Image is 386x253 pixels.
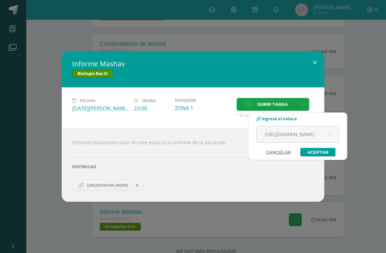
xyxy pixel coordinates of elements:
input: Ej. www.google.com [257,126,339,142]
span: * El tamaño máximo permitido es 50 MB [237,112,314,118]
span: Hora: [142,98,156,103]
a: Aceptar [300,148,335,156]
h2: Informe Mashav [72,59,314,68]
div: [DATE][PERSON_NAME] [72,105,129,112]
label: Entregas [72,164,314,169]
a: Cancelar [260,148,298,156]
div: Estimado Estudiante subir en este espacio su informé de la excursión. [62,128,324,201]
span: Fecha: [80,98,96,103]
span: Ingresa el enlace [262,116,297,122]
button: Close (Esc) [306,51,324,74]
span: Subir tarea [257,98,288,110]
span: Biología Bas III [72,70,113,78]
span: [URL][DOMAIN_NAME] [84,183,131,188]
div: ZONA 1 [175,104,231,112]
span: Remover entrega [132,182,143,189]
a: https://www.canva.com/design/DAGvyYnWRT4/FxV5DqvMrWSjZKH7c4cRcQ/edit?utm_content=DAGvyYnWRT4&utm_... [72,180,143,191]
label: División: [175,98,231,103]
div: 23:00 [134,105,170,112]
